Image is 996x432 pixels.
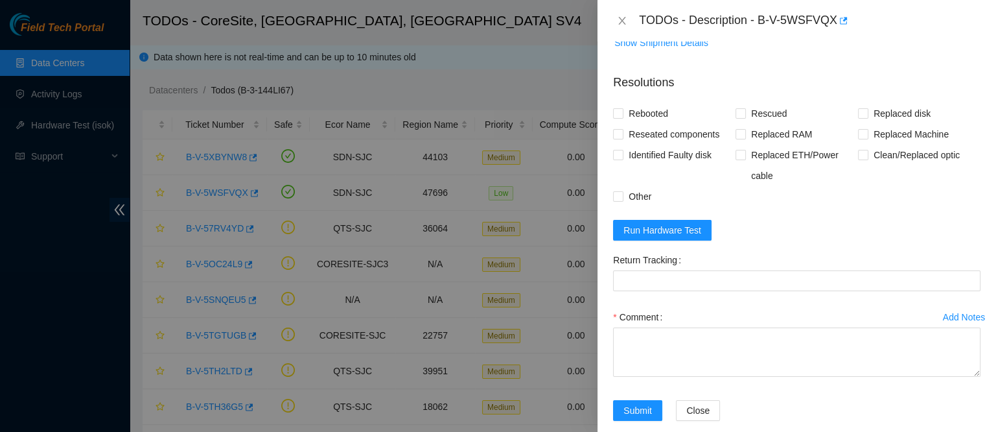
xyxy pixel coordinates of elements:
[676,400,720,421] button: Close
[623,186,656,207] span: Other
[613,250,686,270] label: Return Tracking
[617,16,627,26] span: close
[613,400,662,421] button: Submit
[868,124,954,145] span: Replaced Machine
[639,10,980,31] div: TODOs - Description - B-V-5WSFVQX
[614,32,709,53] button: Show Shipment Details
[623,124,724,145] span: Reseated components
[613,270,980,291] input: Return Tracking
[613,328,980,377] textarea: Comment
[623,145,717,165] span: Identified Faulty disk
[614,36,708,50] span: Show Shipment Details
[613,307,667,328] label: Comment
[868,103,936,124] span: Replaced disk
[623,223,701,237] span: Run Hardware Test
[868,145,965,165] span: Clean/Replaced optic
[613,220,712,241] button: Run Hardware Test
[686,403,710,418] span: Close
[623,103,673,124] span: Rebooted
[613,15,631,27] button: Close
[613,64,980,91] p: Resolutions
[746,145,858,186] span: Replaced ETH/Power cable
[746,124,817,145] span: Replaced RAM
[623,403,652,418] span: Submit
[746,103,792,124] span: Rescued
[943,313,985,322] div: Add Notes
[942,307,986,328] button: Add Notes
